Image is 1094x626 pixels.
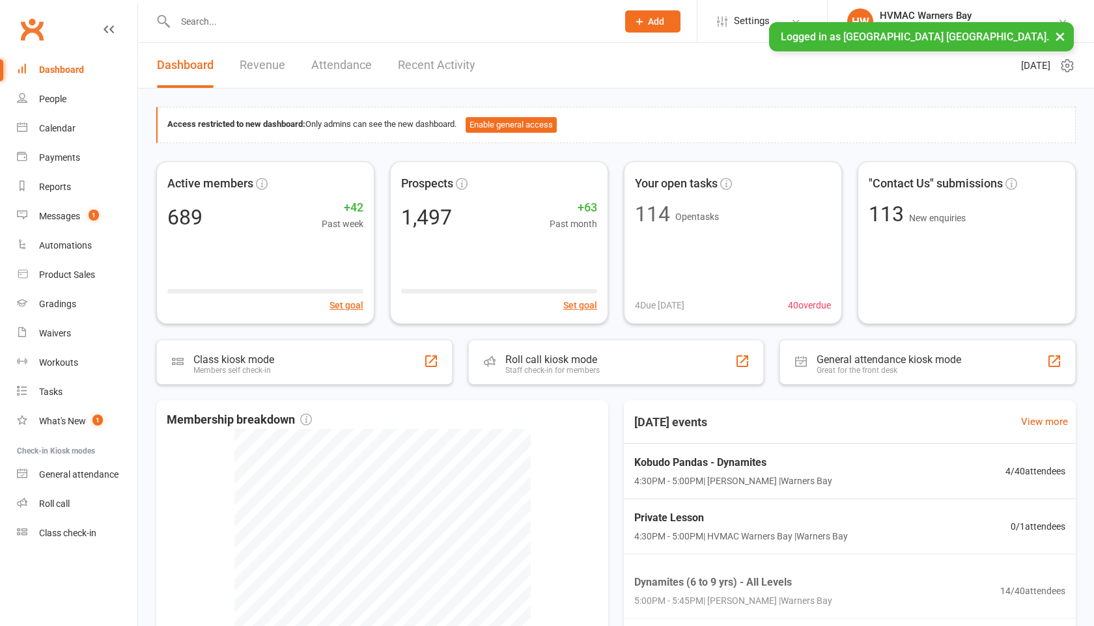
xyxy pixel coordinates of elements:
[39,416,86,426] div: What's New
[17,260,137,290] a: Product Sales
[869,174,1003,193] span: "Contact Us" submissions
[167,411,312,429] span: Membership breakdown
[17,407,137,436] a: What's New1
[167,117,1065,133] div: Only admins can see the new dashboard.
[1000,584,1065,598] span: 14 / 40 attendees
[171,12,608,31] input: Search...
[625,10,680,33] button: Add
[880,21,1058,33] div: [GEOGRAPHIC_DATA] [GEOGRAPHIC_DATA]
[39,123,76,133] div: Calendar
[17,85,137,114] a: People
[39,387,63,397] div: Tasks
[817,353,961,366] div: General attendance kiosk mode
[17,460,137,489] a: General attendance kiosk mode
[869,202,909,226] span: 113
[39,469,119,480] div: General attendance
[880,10,1058,21] div: HVMAC Warners Bay
[505,366,600,375] div: Staff check-in for members
[39,299,76,309] div: Gradings
[788,298,831,312] span: 40 overdue
[675,211,719,222] span: Open tasks
[39,64,84,75] div: Dashboard
[39,328,71,338] div: Waivers
[89,210,99,221] span: 1
[39,152,80,163] div: Payments
[550,198,597,217] span: +63
[17,143,137,172] a: Payments
[17,319,137,348] a: Waivers
[17,114,137,143] a: Calendar
[17,202,137,231] a: Messages 1
[17,489,137,519] a: Roll call
[16,13,48,46] a: Clubworx
[634,529,848,543] span: 4:30PM - 5:00PM | HVMAC Warners Bay | Warners Bay
[193,353,274,366] div: Class kiosk mode
[17,231,137,260] a: Automations
[1011,519,1065,534] span: 0 / 1 attendees
[39,211,80,221] div: Messages
[92,415,103,426] span: 1
[193,366,274,375] div: Members self check-in
[17,519,137,548] a: Class kiosk mode
[648,16,664,27] span: Add
[634,593,832,608] span: 5:00PM - 5:45PM | [PERSON_NAME] | Warners Bay
[157,43,214,88] a: Dashboard
[17,290,137,319] a: Gradings
[550,217,597,231] span: Past month
[167,207,203,228] div: 689
[322,198,363,217] span: +42
[1021,414,1068,429] a: View more
[634,454,832,471] span: Kobudo Pandas - Dynamites
[39,182,71,192] div: Reports
[635,174,718,193] span: Your open tasks
[330,298,363,312] button: Set goal
[39,528,96,538] div: Class check-in
[1048,22,1072,50] button: ×
[240,43,285,88] a: Revenue
[817,366,961,375] div: Great for the front desk
[563,298,597,312] button: Set goal
[634,510,848,526] span: Private Lesson
[401,174,453,193] span: Prospects
[39,357,78,368] div: Workouts
[311,43,372,88] a: Attendance
[17,377,137,407] a: Tasks
[167,174,253,193] span: Active members
[39,269,95,280] div: Product Sales
[505,353,600,366] div: Roll call kiosk mode
[847,8,873,34] div: HW
[1021,58,1050,74] span: [DATE]
[781,31,1049,43] span: Logged in as [GEOGRAPHIC_DATA] [GEOGRAPHIC_DATA].
[734,7,770,36] span: Settings
[1005,464,1065,478] span: 4 / 40 attendees
[635,204,670,225] div: 114
[634,574,832,591] span: Dynamites (6 to 9 yrs) - All Levels
[398,43,475,88] a: Recent Activity
[17,348,137,377] a: Workouts
[634,474,832,488] span: 4:30PM - 5:00PM | [PERSON_NAME] | Warners Bay
[17,172,137,202] a: Reports
[624,411,718,434] h3: [DATE] events
[39,240,92,251] div: Automations
[466,117,557,133] button: Enable general access
[322,217,363,231] span: Past week
[635,298,684,312] span: 4 Due [DATE]
[39,94,66,104] div: People
[909,213,966,223] span: New enquiries
[401,207,452,228] div: 1,497
[39,498,70,509] div: Roll call
[17,55,137,85] a: Dashboard
[167,119,305,129] strong: Access restricted to new dashboard:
